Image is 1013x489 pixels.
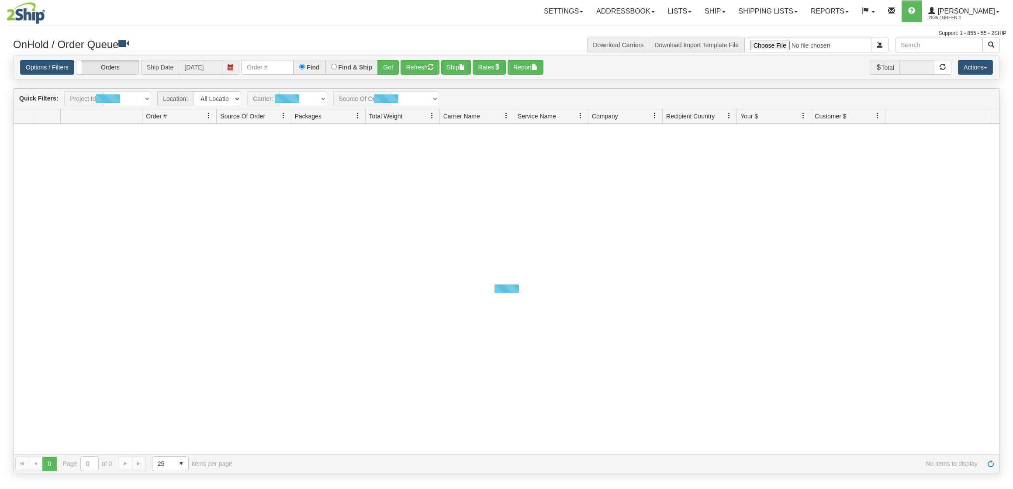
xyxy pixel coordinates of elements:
span: Total [870,60,900,75]
span: [PERSON_NAME] [935,7,995,15]
a: Lists [661,0,698,22]
span: 25 [158,459,169,468]
a: Order # filter column settings [201,108,216,123]
span: items per page [152,456,232,471]
a: Service Name filter column settings [573,108,588,123]
span: Service Name [518,112,556,121]
img: logo2635.jpg [7,2,45,24]
a: Recipient Country filter column settings [722,108,736,123]
button: Refresh [401,60,439,75]
span: Carrier Name [443,112,480,121]
a: Reports [804,0,855,22]
span: select [174,457,188,471]
button: Go! [377,60,399,75]
a: Carrier Name filter column settings [499,108,514,123]
button: Search [982,38,1000,52]
iframe: chat widget [993,200,1012,289]
span: Packages [295,112,322,121]
a: Shipping lists [732,0,804,22]
label: Find & Ship [339,64,373,70]
span: Page 0 [42,457,56,471]
h3: OnHold / Order Queue [13,38,500,50]
a: Your $ filter column settings [796,108,811,123]
span: Recipient Country [666,112,715,121]
a: Download Import Template File [654,42,739,49]
input: Import [744,38,871,52]
input: Order # [241,60,294,75]
span: Customer $ [815,112,846,121]
span: No items to display [245,460,978,467]
a: Download Carriers [593,42,643,49]
label: Quick Filters: [19,94,58,103]
a: Ship [698,0,732,22]
label: Find [307,64,320,70]
a: Customer $ filter column settings [870,108,885,123]
a: Packages filter column settings [350,108,365,123]
span: Your $ [740,112,758,121]
span: 2635 / Green-1 [928,14,994,22]
span: Order # [146,112,166,121]
a: [PERSON_NAME] 2635 / Green-1 [922,0,1006,22]
div: Support: 1 - 855 - 55 - 2SHIP [7,30,1006,37]
span: Page of 0 [63,456,112,471]
a: Options / Filters [20,60,74,75]
span: Source Of Order [220,112,265,121]
a: Total Weight filter column settings [425,108,439,123]
input: Search [895,38,983,52]
button: Ship [441,60,471,75]
button: Actions [958,60,993,75]
button: Rates [473,60,506,75]
button: Report [508,60,543,75]
a: Settings [537,0,590,22]
span: Ship Date [141,60,179,75]
span: Company [592,112,618,121]
span: Location: [157,91,193,106]
a: Addressbook [590,0,661,22]
a: Company filter column settings [647,108,662,123]
span: Total Weight [369,112,403,121]
a: Refresh [984,457,998,471]
div: grid toolbar [14,89,999,109]
label: Orders [76,60,139,74]
span: Page sizes drop down [152,456,189,471]
a: Source Of Order filter column settings [276,108,291,123]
